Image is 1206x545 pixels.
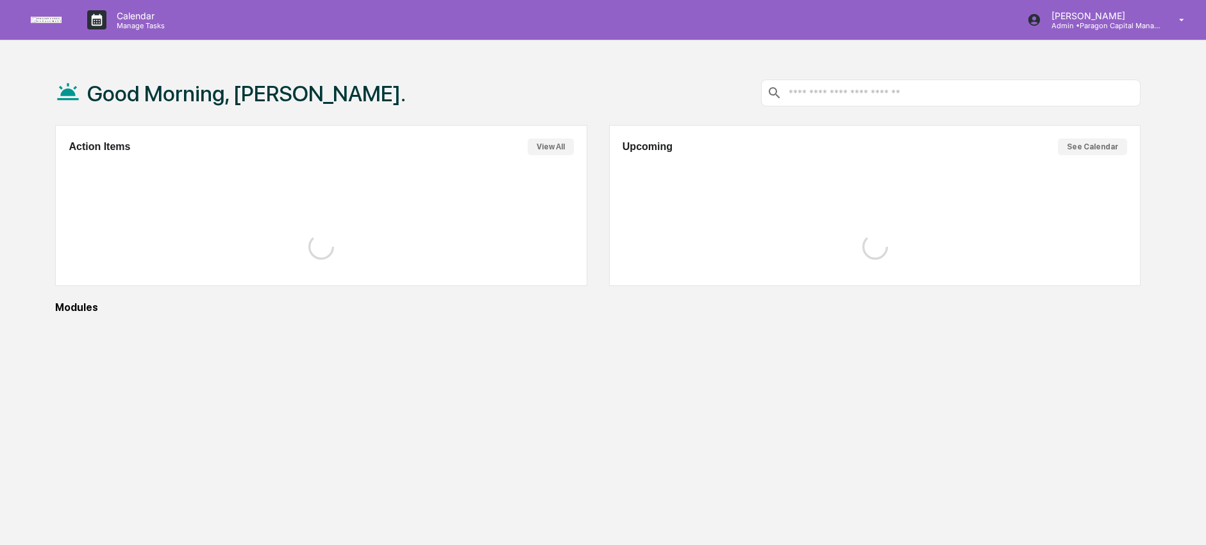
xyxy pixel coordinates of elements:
button: See Calendar [1058,138,1127,155]
p: Manage Tasks [106,21,171,30]
p: Calendar [106,10,171,21]
div: Modules [55,301,1141,314]
h2: Action Items [69,141,130,153]
button: View All [528,138,574,155]
img: logo [31,17,62,23]
h1: Good Morning, [PERSON_NAME]. [87,81,406,106]
h2: Upcoming [623,141,673,153]
p: [PERSON_NAME] [1041,10,1160,21]
p: Admin • Paragon Capital Management [1041,21,1160,30]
